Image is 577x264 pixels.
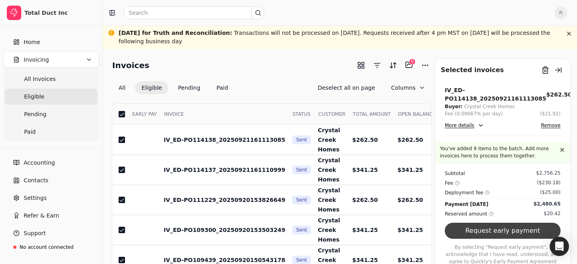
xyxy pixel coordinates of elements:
span: $341.25 [397,227,423,233]
span: Crystal Creek Homes [318,157,340,183]
span: Pending [24,110,46,119]
div: Invoice filter options [112,81,234,94]
span: $262.50 [352,137,378,143]
a: Contacts [3,172,99,188]
span: Sent [296,256,307,264]
span: $341.25 [397,257,423,263]
span: Eligible [24,93,44,101]
button: All [112,81,132,94]
span: Settings [24,194,46,202]
span: TOTAL AMOUNT [353,111,391,118]
span: Sent [296,166,307,173]
a: Home [3,34,99,50]
span: [DATE] for Truth and Reconciliation : [119,30,232,36]
span: IV_ED-PO114137_20250921161110999 [163,167,285,173]
button: Paid [210,81,234,94]
span: Support [24,229,46,238]
div: Buyer: [445,103,462,110]
button: More [419,59,432,72]
div: $2,480.65 [533,200,561,208]
span: IV_ED-PO111229_20250920153826649 [163,197,285,203]
div: No account connected [20,244,74,251]
div: Fee (0.09667% per day) [445,110,503,117]
div: Total Duct Inc [24,9,95,17]
a: Accounting [3,155,99,171]
h2: Invoices [112,59,149,72]
button: Support [3,225,99,241]
span: Invoicing [24,56,49,64]
button: ($21.92) [540,110,561,117]
button: Refer & Earn [3,208,99,224]
span: $341.25 [352,227,378,233]
span: $262.50 [397,197,423,203]
span: $341.25 [352,167,378,173]
div: Crystal Creek Homes [464,103,514,110]
span: $341.25 [397,167,423,173]
div: ($230.18) [537,179,561,186]
span: Refer & Earn [24,212,59,220]
button: $262.50 [546,86,572,103]
span: Accounting [24,159,55,167]
button: More details [445,121,484,130]
div: Open Intercom Messenger [550,237,569,256]
span: STATUS [293,111,311,118]
span: Sent [296,196,307,204]
span: $262.50 [352,197,378,203]
p: You've added 9 items to the batch. Add more invoices here to process them together. [440,145,557,159]
span: INVOICE [164,111,184,118]
div: Fee [445,179,460,187]
div: Transactions will not be processed on [DATE]. Requests received after 4 pm MST on [DATE] will be ... [119,29,561,46]
span: All Invoices [24,75,56,83]
span: $341.25 [352,257,378,263]
span: $262.50 [397,137,423,143]
input: Search [123,6,264,19]
span: IV_ED-PO109300_20250920153503249 [163,227,285,233]
button: R [555,6,567,19]
div: $20.42 [544,210,561,217]
div: IV_ED-PO114138_20250921161113085 [445,86,546,103]
span: Home [24,38,40,46]
button: Batch (9) [403,58,416,71]
a: All Invoices [5,71,97,87]
button: Invoicing [3,52,99,68]
div: 9 [409,58,416,65]
button: Pending [171,81,207,94]
span: IV_ED-PO114138_20250921161113085 [163,137,285,143]
span: Crystal Creek Homes [318,127,340,153]
span: CUSTOMER [318,111,345,118]
button: Request early payment [445,223,561,239]
a: Paid [5,124,97,140]
button: Deselect all on page [311,81,381,94]
div: Deployment fee [445,189,490,197]
div: Selected invoices [441,65,504,75]
span: Crystal Creek Homes [318,187,340,213]
span: OPEN BALANCE [398,111,436,118]
button: Column visibility settings [385,81,432,94]
a: Eligible [5,89,97,105]
span: Sent [296,226,307,234]
span: Crystal Creek Homes [318,217,340,243]
span: Paid [24,128,36,136]
a: Pending [5,106,97,122]
div: $262.50 [546,91,572,99]
a: Settings [3,190,99,206]
a: No account connected [3,240,99,254]
div: Subtotal [445,169,465,177]
button: Eligible [135,81,168,94]
span: Sent [296,136,307,143]
div: $2,756.25 [536,169,561,177]
span: Contacts [24,176,48,185]
span: EARLY PAY [132,111,157,118]
div: Payment [DATE] [445,200,488,208]
button: Remove [541,121,561,130]
span: IV_ED-PO109439_20250920150543178 [163,257,285,263]
button: Sort [387,59,399,72]
div: Reserved amount [445,210,494,218]
div: ($25.00) [540,189,561,196]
